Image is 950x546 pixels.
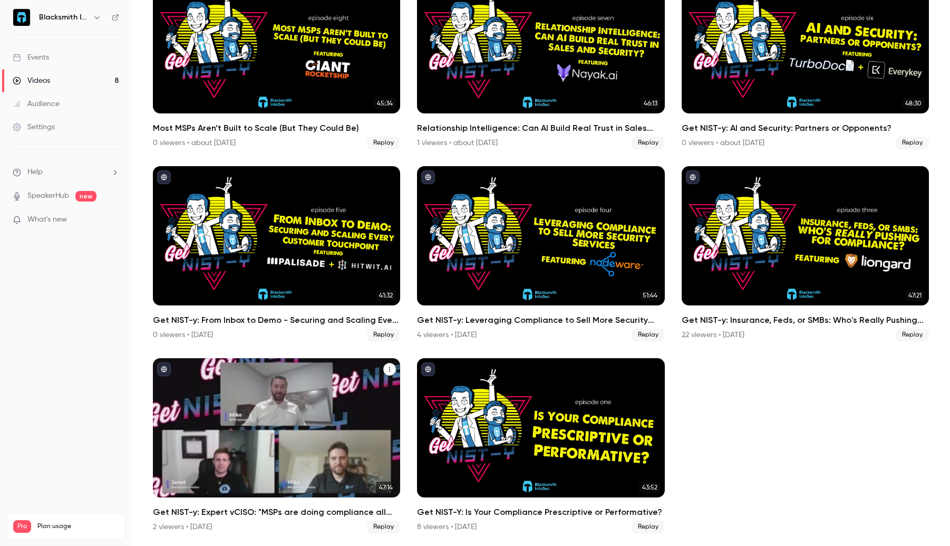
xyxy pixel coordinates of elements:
div: Settings [13,122,55,132]
li: Get NIST-y: Leveraging Compliance to Sell More Security Services [417,166,664,341]
span: 46:13 [641,98,661,109]
h2: Get NIST-y: AI and Security: Partners or Opponents? [682,122,929,135]
li: Get NIST-y: Insurance, Feds, or SMBs: Who's Really Pushing for Compliance? [682,166,929,341]
button: Gif picker [33,346,42,354]
span: 45:34 [374,98,396,109]
div: 22 viewers • [DATE] [682,330,744,340]
h2: Get NIST-y: Expert vCISO: "MSPs are doing compliance all wrong!" [153,506,400,519]
div: user says… [8,61,202,113]
div: Events [13,52,49,63]
div: Hello! Is local recording still in beta? Any chance we can add that to our account? Thanks! [38,61,202,104]
h2: Most MSPs Aren’t Built to Scale (But They Could Be) [153,122,400,135]
a: 43:52Get NIST-Y: Is Your Compliance Prescriptive or Performative?8 viewers • [DATE]Replay [417,358,664,533]
div: Give the team a way to reach you: [8,113,153,136]
div: Close [185,4,204,23]
button: published [421,362,435,376]
span: Replay [632,329,665,341]
button: published [421,170,435,184]
h2: Get NIST-y: Leveraging Compliance to Sell More Security Services [417,314,664,327]
h2: Get NIST-y: From Inbox to Demo - Securing and Scaling Every Customer Touchpoint [153,314,400,327]
input: Enter your email [22,171,189,181]
span: Replay [896,329,929,341]
button: Start recording [67,346,75,354]
li: Get NIST-y: From Inbox to Demo - Securing and Scaling Every Customer Touchpoint [153,166,400,341]
span: What's new [27,214,67,225]
div: 8 viewers • [DATE] [417,522,477,532]
div: Hello! Is local recording still in beta? Any chance we can add that to our account? Thanks! [46,67,194,98]
li: help-dropdown-opener [13,167,119,178]
li: Get NIST-Y: Is Your Compliance Prescriptive or Performative? [417,358,664,533]
span: Pro [13,520,31,533]
div: 0 viewers • about [DATE] [153,138,236,148]
span: Replay [367,329,400,341]
span: 47:21 [905,290,925,301]
div: Audience [13,99,60,109]
a: 41:32Get NIST-y: From Inbox to Demo - Securing and Scaling Every Customer Touchpoint0 viewers • [... [153,166,400,341]
textarea: Message… [9,323,202,341]
span: new [75,191,96,202]
div: 0 viewers • about [DATE] [682,138,764,148]
li: Get NIST-y: Expert vCISO: "MSPs are doing compliance all wrong!" [153,358,400,533]
span: Help [27,167,43,178]
span: 43:52 [639,482,661,493]
div: 2 viewers • [DATE] [153,522,212,532]
div: You will be notified here and by email [22,155,189,168]
button: Home [165,4,185,24]
button: published [686,170,700,184]
div: Operator says… [8,113,202,137]
div: 0 viewers • [DATE] [153,330,213,340]
button: Emoji picker [16,346,25,354]
div: Operator says… [8,137,202,212]
a: 51:44Get NIST-y: Leveraging Compliance to Sell More Security Services4 viewers • [DATE]Replay [417,166,664,341]
button: Send a message… [181,341,198,358]
button: published [157,362,171,376]
h2: Get NIST-y: Insurance, Feds, or SMBs: Who's Really Pushing for Compliance? [682,314,929,327]
span: Replay [632,521,665,533]
img: Blacksmith InfoSec [13,9,30,26]
img: Profile image for Operator [30,6,47,23]
span: Replay [632,137,665,149]
h2: Get NIST-Y: Is Your Compliance Prescriptive or Performative? [417,506,664,519]
span: Replay [367,137,400,149]
span: 41:32 [376,290,396,301]
div: 4 viewers • [DATE] [417,330,477,340]
button: Upload attachment [50,346,59,354]
span: 51:44 [639,290,661,301]
div: 1 viewers • about [DATE] [417,138,498,148]
span: Plan usage [37,522,119,531]
p: The team can also help [51,13,131,24]
h2: Relationship Intelligence: Can AI Build Real Trust in Sales and Security? [417,122,664,135]
div: Videos [13,75,50,86]
a: 47:21Get NIST-y: Insurance, Feds, or SMBs: Who's Really Pushing for Compliance?22 viewers • [DATE... [682,166,929,341]
span: 47:14 [376,482,396,493]
div: Give the team a way to reach you: [17,119,145,130]
span: Replay [896,137,929,149]
h1: Operator [51,5,89,13]
a: 47:14Get NIST-y: Expert vCISO: "MSPs are doing compliance all wrong!"2 viewers • [DATE]Replay [153,358,400,533]
span: 48:30 [902,98,925,109]
button: published [157,170,171,184]
a: SpeakerHub [27,190,69,202]
button: go back [7,4,27,24]
h6: Blacksmith InfoSec [39,12,89,23]
span: Replay [367,521,400,533]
